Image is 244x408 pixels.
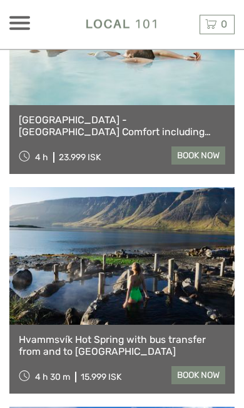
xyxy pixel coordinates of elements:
[35,372,70,382] span: 4 h 30 m
[19,334,225,358] a: Hvammsvík Hot Spring with bus transfer from and to [GEOGRAPHIC_DATA]
[171,146,225,165] a: book now
[171,366,225,384] a: book now
[81,372,121,382] div: 15.999 ISK
[35,152,48,163] span: 4 h
[219,18,229,30] span: 0
[19,115,225,138] a: [GEOGRAPHIC_DATA] - [GEOGRAPHIC_DATA] Comfort including admission
[69,9,176,40] img: Local 101
[59,152,101,163] div: 23.999 ISK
